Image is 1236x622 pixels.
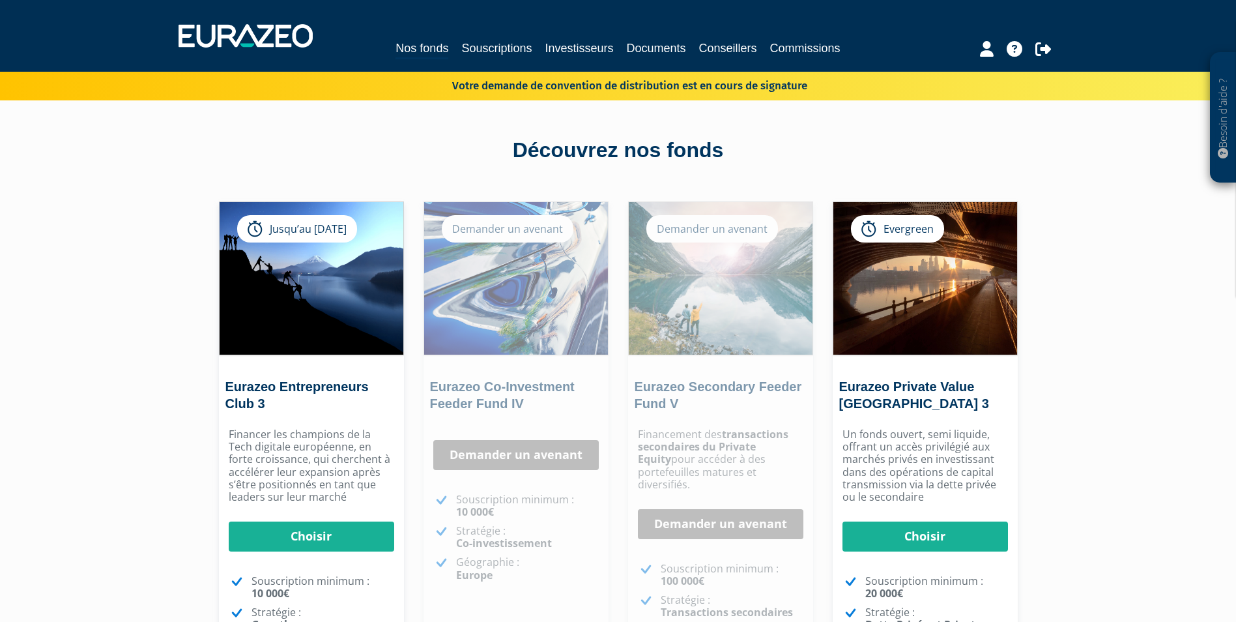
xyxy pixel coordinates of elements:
[220,202,403,355] img: Eurazeo Entrepreneurs Club 3
[461,39,532,57] a: Souscriptions
[229,522,394,552] a: Choisir
[699,39,757,57] a: Conseillers
[638,427,788,466] strong: transactions secondaires du Private Equity
[851,215,944,243] div: Evergreen
[638,509,803,539] a: Demander un avenant
[865,575,1008,600] p: Souscription minimum :
[842,428,1008,503] p: Un fonds ouvert, semi liquide, offrant un accès privilégié aux marchés privés en investissant dan...
[237,215,357,243] div: Jusqu’au [DATE]
[252,586,289,600] strong: 10 000€
[833,202,1017,355] img: Eurazeo Private Value Europe 3
[638,428,803,491] p: Financement des pour accéder à des portefeuilles matures et diversifiés.
[433,440,599,470] a: Demander un avenant
[646,215,778,243] div: Demander un avenant
[225,379,369,411] a: Eurazeo Entrepreneurs Club 3
[424,202,608,355] img: Eurazeo Co-Investment Feeder Fund IV
[661,594,803,619] p: Stratégie :
[635,379,802,411] a: Eurazeo Secondary Feeder Fund V
[661,574,704,588] strong: 100 000€
[456,536,552,550] strong: Co-investissement
[865,586,903,600] strong: 20 000€
[179,24,313,48] img: 1732889491-logotype_eurazeo_blanc_rvb.png
[247,136,990,166] div: Découvrez nos fonds
[430,379,575,411] a: Eurazeo Co-Investment Feeder Fund IV
[442,215,573,243] div: Demander un avenant
[456,525,599,550] p: Stratégie :
[839,379,989,411] a: Eurazeo Private Value [GEOGRAPHIC_DATA] 3
[414,75,807,94] p: Votre demande de convention de distribution est en cours de signature
[252,575,394,600] p: Souscription minimum :
[456,568,493,582] strong: Europe
[456,556,599,581] p: Géographie :
[456,494,599,518] p: Souscription minimum :
[395,39,448,59] a: Nos fonds
[661,563,803,587] p: Souscription minimum :
[1216,59,1231,177] p: Besoin d'aide ?
[456,505,494,519] strong: 10 000€
[627,39,686,57] a: Documents
[229,428,394,503] p: Financer les champions de la Tech digitale européenne, en forte croissance, qui cherchent à accél...
[770,39,841,57] a: Commissions
[661,605,793,619] strong: Transactions secondaires
[629,202,812,355] img: Eurazeo Secondary Feeder Fund V
[842,522,1008,552] a: Choisir
[545,39,613,57] a: Investisseurs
